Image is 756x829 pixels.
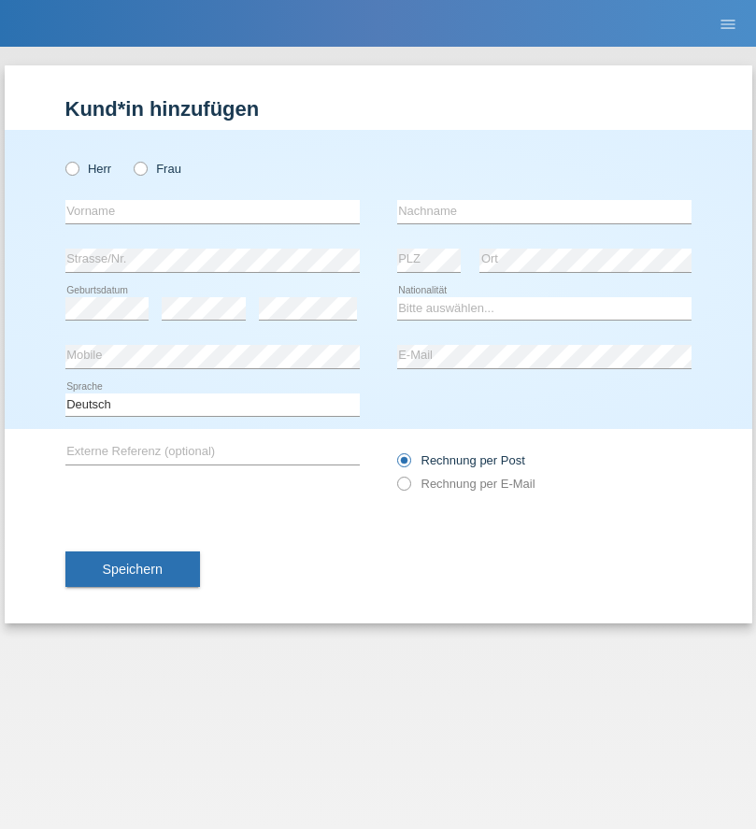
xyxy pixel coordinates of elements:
[397,453,409,477] input: Rechnung per Post
[65,551,200,587] button: Speichern
[103,562,163,577] span: Speichern
[719,15,737,34] i: menu
[65,162,112,176] label: Herr
[134,162,146,174] input: Frau
[709,18,747,29] a: menu
[397,453,525,467] label: Rechnung per Post
[65,162,78,174] input: Herr
[134,162,181,176] label: Frau
[65,97,692,121] h1: Kund*in hinzufügen
[397,477,535,491] label: Rechnung per E-Mail
[397,477,409,500] input: Rechnung per E-Mail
